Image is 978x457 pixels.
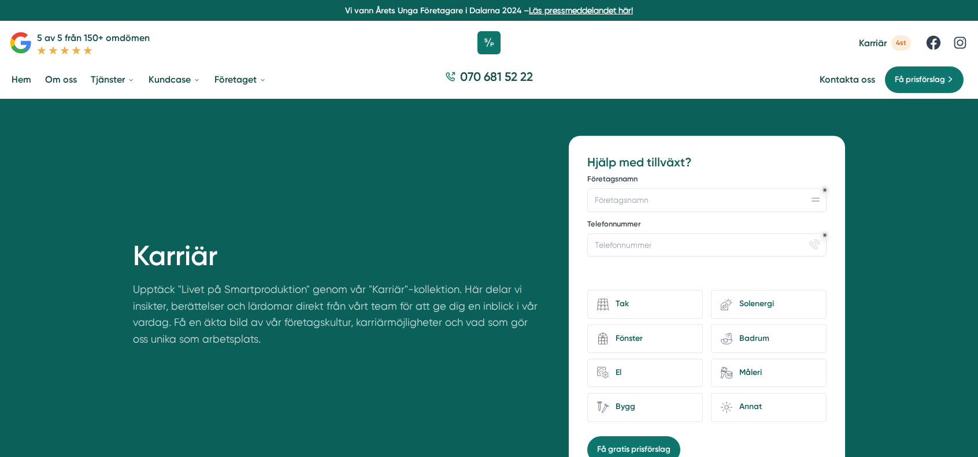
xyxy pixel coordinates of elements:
[460,68,533,85] span: 070 681 52 22
[820,74,875,85] a: Kontakta oss
[133,281,541,353] p: Upptäck "Livet på Smartproduktion" genom vår "Karriär"-kollektion. Här delar vi insikter, berätte...
[859,35,911,51] a: Karriär 4st
[587,188,827,211] input: Företagsnamn
[587,219,827,232] label: Telefonnummer
[212,65,269,94] a: Företaget
[891,35,911,51] span: 4st
[5,5,973,16] p: Vi vann Årets Unga Företagare i Dalarna 2024 –
[823,188,827,192] div: Obligatoriskt
[884,66,964,94] a: Få prisförslag
[133,239,541,282] h1: Karriär
[440,68,538,91] a: 070 681 52 22
[88,65,137,94] a: Tjänster
[9,65,34,94] a: Hem
[587,154,827,170] h3: Hjälp med tillväxt?
[587,174,827,187] label: Företagsnamn
[587,233,827,257] input: Telefonnummer
[895,73,945,86] span: Få prisförslag
[43,65,79,94] a: Om oss
[823,233,827,237] div: Obligatoriskt
[146,65,203,94] a: Kundcase
[529,6,633,15] a: Läs pressmeddelandet här!
[859,38,887,49] span: Karriär
[37,31,150,45] p: 5 av 5 från 150+ omdömen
